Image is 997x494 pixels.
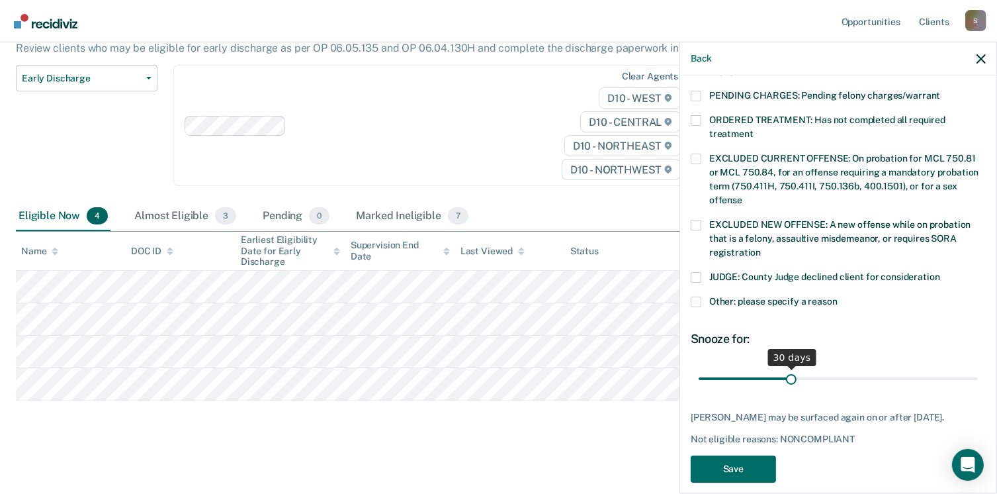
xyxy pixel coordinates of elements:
div: S [965,10,986,31]
button: Save [691,456,776,483]
div: Earliest Eligibility Date for Early Discharge [241,234,340,268]
div: Marked Ineligible [353,202,471,231]
div: Supervision End Date [351,240,450,262]
span: PENDING CHARGES: Pending felony charges/warrant [709,90,940,101]
div: Open Intercom Messenger [952,449,984,481]
div: 30 days [768,349,816,366]
div: [PERSON_NAME] may be surfaced again on or after [DATE]. [691,412,986,423]
div: Status [570,246,599,257]
span: D10 - WEST [599,87,681,109]
div: Last Viewed [460,246,525,257]
span: 4 [87,207,108,224]
span: D10 - CENTRAL [580,111,681,132]
div: Pending [260,202,332,231]
span: Early Discharge [22,73,141,84]
button: Profile dropdown button [965,10,986,31]
div: Not eligible reasons: NONCOMPLIANT [691,434,986,445]
span: 3 [215,207,236,224]
span: JUDGE: County Judge declined client for consideration [709,272,940,282]
img: Recidiviz [14,14,77,28]
span: EXCLUDED NEW OFFENSE: A new offense while on probation that is a felony, assaultive misdemeanor, ... [709,219,971,258]
span: D10 - NORTHEAST [564,135,681,156]
button: Back [691,53,712,64]
span: 7 [448,207,468,224]
span: EXCLUDED CURRENT OFFENSE: On probation for MCL 750.81 or MCL 750.84, for an offense requiring a m... [709,153,978,205]
span: 0 [309,207,329,224]
div: DOC ID [131,246,173,257]
div: Name [21,246,58,257]
div: Clear agents [622,71,678,82]
div: Eligible Now [16,202,110,231]
div: Almost Eligible [132,202,239,231]
span: D10 - NORTHWEST [562,159,681,180]
div: Snooze for: [691,332,986,346]
span: ORDERED TREATMENT: Has not completed all required treatment [709,115,945,139]
span: Other: please specify a reason [709,296,838,307]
